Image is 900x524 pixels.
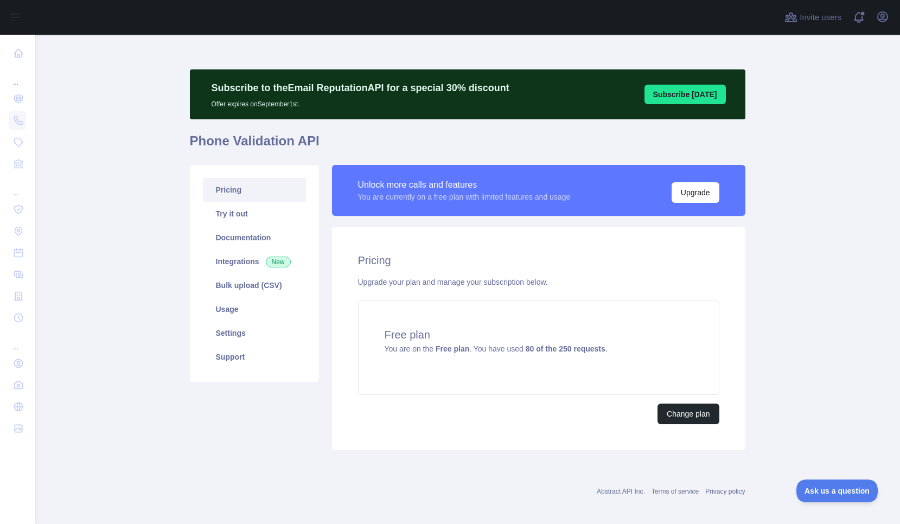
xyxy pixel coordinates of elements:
h2: Pricing [358,253,719,268]
p: Offer expires on September 1st. [212,95,509,108]
a: Pricing [203,178,306,202]
iframe: Toggle Customer Support [796,480,878,502]
button: Upgrade [672,182,719,203]
button: Invite users [782,9,844,26]
div: You are currently on a free plan with limited features and usage [358,191,571,202]
a: Privacy policy [705,488,745,495]
button: Change plan [658,404,719,424]
h4: Free plan [385,327,693,342]
a: Support [203,345,306,369]
a: Abstract API Inc. [597,488,645,495]
div: Unlock more calls and features [358,178,571,191]
a: Settings [203,321,306,345]
a: Documentation [203,226,306,250]
a: Bulk upload (CSV) [203,273,306,297]
div: Upgrade your plan and manage your subscription below. [358,277,719,287]
span: Invite users [800,11,841,24]
strong: Free plan [436,344,469,353]
div: ... [9,330,26,352]
a: Integrations New [203,250,306,273]
a: Usage [203,297,306,321]
strong: 80 of the 250 requests [526,344,605,353]
a: Terms of service [652,488,699,495]
p: Subscribe to the Email Reputation API for a special 30 % discount [212,80,509,95]
h1: Phone Validation API [190,132,745,158]
span: New [266,257,291,267]
button: Subscribe [DATE] [644,85,726,104]
span: You are on the . You have used . [385,344,608,353]
div: ... [9,65,26,87]
div: ... [9,176,26,197]
a: Try it out [203,202,306,226]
